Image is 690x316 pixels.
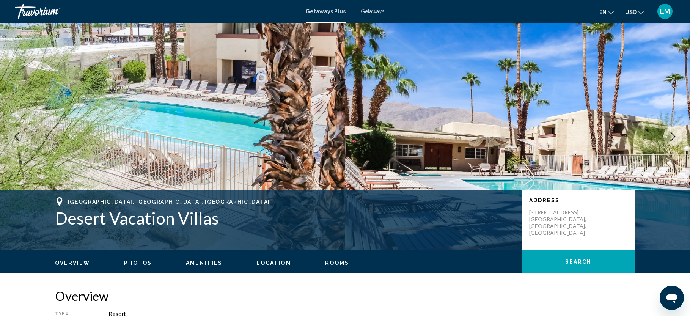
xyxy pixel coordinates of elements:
a: Getaways [361,8,385,14]
h2: Overview [55,288,635,303]
button: Change currency [625,6,644,17]
button: Amenities [186,259,222,266]
button: Location [256,259,291,266]
span: USD [625,9,637,15]
p: [STREET_ADDRESS] [GEOGRAPHIC_DATA], [GEOGRAPHIC_DATA], [GEOGRAPHIC_DATA] [529,209,590,236]
a: Getaways Plus [306,8,346,14]
h1: Desert Vacation Villas [55,208,514,228]
button: Search [522,250,635,273]
span: Search [565,259,592,265]
iframe: Button to launch messaging window [660,286,684,310]
button: Overview [55,259,90,266]
button: Change language [599,6,614,17]
button: Photos [124,259,152,266]
button: Rooms [325,259,349,266]
p: Address [529,197,628,203]
span: EM [660,8,670,15]
a: Travorium [15,4,298,19]
button: Next image [663,127,682,146]
span: en [599,9,607,15]
span: [GEOGRAPHIC_DATA], [GEOGRAPHIC_DATA], [GEOGRAPHIC_DATA] [68,199,270,205]
button: User Menu [655,3,675,19]
button: Previous image [8,127,27,146]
